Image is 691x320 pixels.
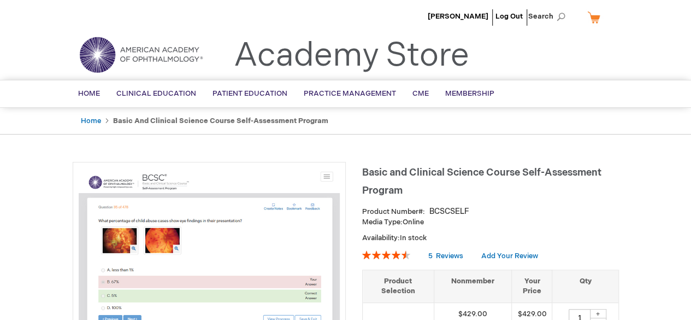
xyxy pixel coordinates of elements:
p: Availability: [362,233,619,243]
span: Practice Management [304,89,396,98]
span: 5 [428,252,433,260]
p: Online [362,217,619,228]
a: [PERSON_NAME] [428,12,488,21]
strong: Basic and Clinical Science Course Self-Assessment Program [113,117,328,125]
a: 5 Reviews [428,252,465,260]
span: Patient Education [212,89,287,98]
div: 92% [362,251,410,259]
span: Clinical Education [116,89,196,98]
span: Basic and Clinical Science Course Self-Assessment Program [362,167,601,196]
span: Membership [445,89,494,98]
span: Reviews [436,252,463,260]
th: Your Price [512,270,552,302]
a: Home [81,117,101,125]
div: BCSCSELF [429,206,469,217]
span: Search [528,5,570,27]
a: Academy Store [234,36,469,75]
a: Add Your Review [481,252,538,260]
span: CME [412,89,429,98]
span: In stock [400,234,427,242]
strong: Product Number [362,207,425,216]
div: + [590,309,606,318]
th: Qty [552,270,618,302]
strong: Media Type: [362,218,403,226]
th: Nonmember [434,270,512,302]
th: Product Selection [363,270,434,302]
a: Log Out [495,12,523,21]
span: Home [78,89,100,98]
